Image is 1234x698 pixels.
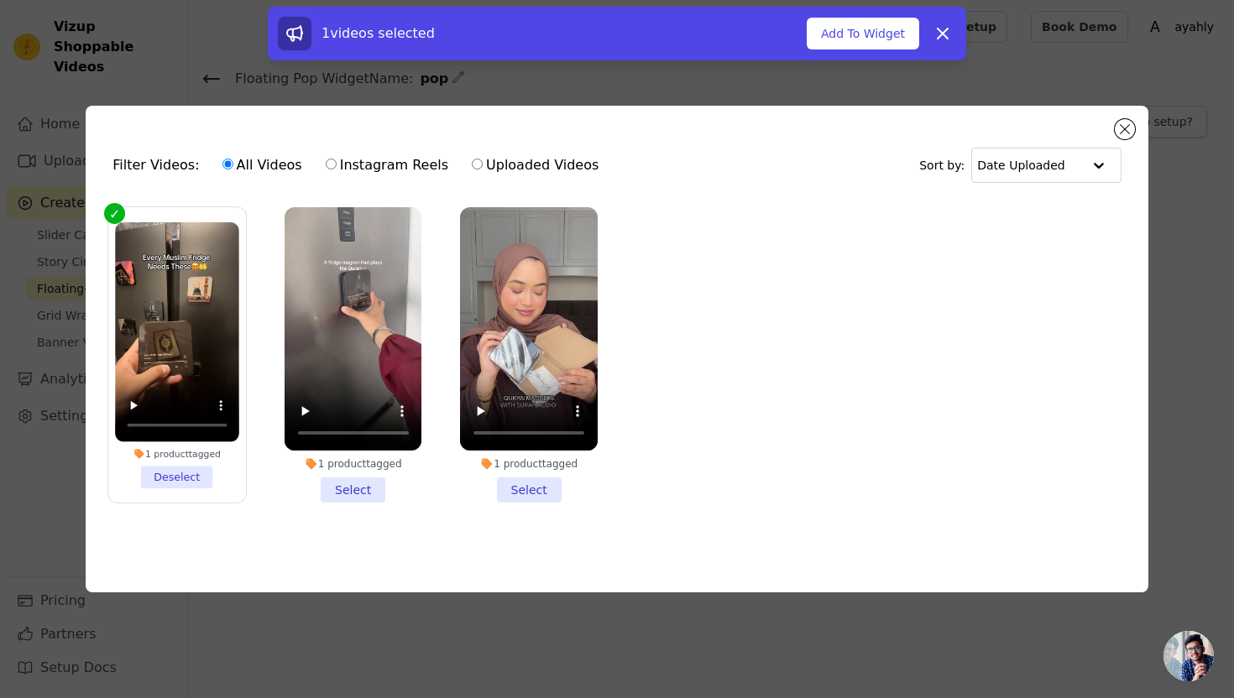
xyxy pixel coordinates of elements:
div: Sort by: [919,148,1122,183]
div: 1 product tagged [115,447,238,459]
button: Close modal [1115,119,1135,139]
a: Open chat [1163,631,1214,681]
button: Add To Widget [807,18,919,49]
label: Instagram Reels [325,154,449,176]
label: All Videos [222,154,303,176]
div: Filter Videos: [112,146,608,185]
label: Uploaded Videos [471,154,599,176]
span: 1 videos selected [322,25,435,41]
div: 1 product tagged [460,457,598,471]
div: 1 product tagged [285,457,422,471]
